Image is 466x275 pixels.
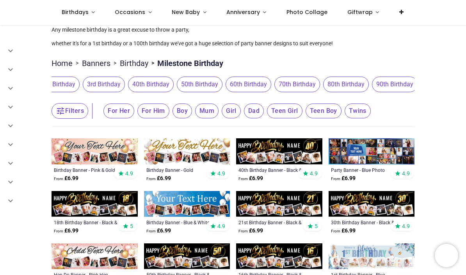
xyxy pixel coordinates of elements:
[331,177,340,181] span: From
[144,243,230,269] img: Personalised Happy 50th Birthday Banner - Black & Gold - Custom Name & 9 Photo Upload
[54,177,63,181] span: From
[172,8,200,16] span: New Baby
[148,58,223,69] li: Milestone Birthday
[52,103,88,119] button: Filters
[323,77,369,92] span: 80th Birthday
[115,8,145,16] span: Occasions
[222,77,271,92] button: 60th Birthday
[435,244,458,267] iframe: Brevo live chat
[173,104,192,118] span: Boy
[120,58,148,69] a: Birthday
[146,219,212,225] a: Birthday Banner - Blue & White
[267,104,302,118] span: Teen Girl
[82,58,110,69] a: Banners
[236,243,322,269] img: Personalised Happy 16th Birthday Banner - Black & Gold - Custom Name & 9 Photo Upload
[238,219,304,225] a: 21st Birthday Banner - Black & Gold
[331,229,340,233] span: From
[52,138,138,164] img: Personalised Happy Birthday Banner - Pink & Gold Balloons - 9 Photo Upload
[236,191,322,217] img: Personalised Happy 21st Birthday Banner - Black & Gold - Custom Name & 9 Photo Upload
[146,229,156,233] span: From
[331,219,396,225] a: 30th Birthday Banner - Black & Gold
[331,227,356,235] strong: £ 6.99
[52,191,138,217] img: Personalised Happy 18th Birthday Banner - Black & Gold - Custom Name & 9 Photo Upload
[54,167,119,173] a: Birthday Banner - Pink & Gold Balloons
[226,8,260,16] span: Anniversary
[217,170,225,177] span: 4.9
[54,229,63,233] span: From
[244,104,264,118] span: Dad
[54,175,78,182] strong: £ 6.99
[146,227,171,235] strong: £ 6.99
[238,227,263,235] strong: £ 6.99
[274,77,320,92] span: 70th Birthday
[236,138,322,164] img: Personalised Happy 40th Birthday Banner - Black & Gold - Custom Name & 9 Photo Upload
[52,26,414,34] p: Any milestone birthday is a great excuse to throw a party,
[73,59,82,67] span: >
[238,175,263,182] strong: £ 6.99
[402,223,410,230] span: 4.9
[271,77,320,92] button: 70th Birthday
[130,223,133,230] span: 5
[238,177,248,181] span: From
[146,167,212,173] a: Birthday Banner - Gold Balloons
[222,104,241,118] span: Girl
[54,227,78,235] strong: £ 6.99
[331,167,396,173] a: Party Banner - Blue Photo Collage
[238,229,248,233] span: From
[62,8,89,16] span: Birthdays
[52,243,138,269] img: Personalised Hen Do Banner - Pink Hen Party - 9 Photo Upload
[146,175,171,182] strong: £ 6.99
[320,77,369,92] button: 80th Birthday
[306,104,341,118] span: Teen Boy
[369,77,418,92] button: 90th Birthday
[177,77,222,92] span: 50th Birthday
[103,104,134,118] span: For Her
[310,170,318,177] span: 4.9
[125,77,174,92] button: 40th Birthday
[174,77,222,92] button: 50th Birthday
[345,104,371,118] span: Twins
[226,77,271,92] span: 60th Birthday
[148,59,157,67] span: >
[31,77,80,92] button: 30th Birthday
[347,8,373,16] span: Giftwrap
[83,77,125,92] span: 3rd Birthday
[402,170,410,177] span: 4.9
[52,58,73,69] a: Home
[80,77,125,92] button: 3rd Birthday
[315,223,318,230] span: 5
[128,77,174,92] span: 40th Birthday
[195,104,219,118] span: Mum
[137,104,169,118] span: For Him
[217,223,225,230] span: 4.9
[144,191,230,217] img: Personalised Happy Birthday Banner - Blue & White - 9 Photo Upload
[146,177,156,181] span: From
[286,8,327,16] span: Photo Collage
[110,59,120,67] span: >
[52,40,414,48] p: whether it's for a 1st birthday or a 100th birthday we've got a huge selection of party banner de...
[238,167,304,173] a: 40th Birthday Banner - Black & Gold
[125,170,133,177] span: 4.9
[329,138,415,164] img: Personalised Party Banner - Blue Photo Collage - Custom Text & 30 Photo Upload
[331,175,356,182] strong: £ 6.99
[329,191,415,217] img: Personalised Happy 30th Birthday Banner - Black & Gold - Custom Name & 9 Photo Upload
[144,138,230,164] img: Personalised Happy Birthday Banner - Gold Balloons - 9 Photo Upload
[34,77,80,92] span: 30th Birthday
[372,77,418,92] span: 90th Birthday
[329,243,415,269] img: Personalised Happy 1st Birthday Banner - Blue Rabbit - Custom Name & 9 Photo Upload
[54,219,119,225] a: 18th Birthday Banner - Black & Gold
